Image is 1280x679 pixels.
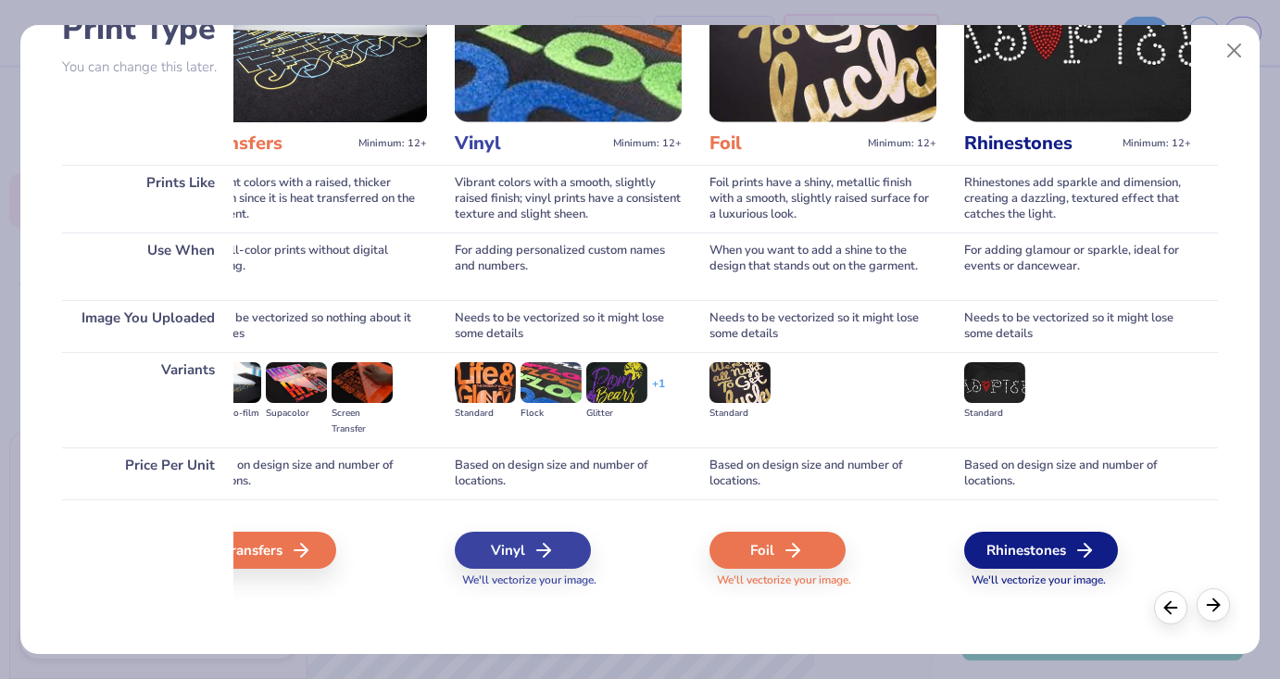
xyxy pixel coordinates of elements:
[964,132,1115,156] h3: Rhinestones
[964,406,1025,421] div: Standard
[521,406,582,421] div: Flock
[709,362,771,403] img: Standard
[964,300,1191,352] div: Needs to be vectorized so it might lose some details
[332,406,393,437] div: Screen Transfer
[62,165,233,233] div: Prints Like
[709,300,936,352] div: Needs to be vectorized so it might lose some details
[200,165,427,233] div: Vibrant colors with a raised, thicker design since it is heat transferred on the garment.
[868,137,936,150] span: Minimum: 12+
[62,233,233,300] div: Use When
[709,132,860,156] h3: Foil
[709,572,936,588] span: We'll vectorize your image.
[62,300,233,352] div: Image You Uploaded
[62,352,233,447] div: Variants
[200,532,336,569] div: Transfers
[455,165,682,233] div: Vibrant colors with a smooth, slightly raised finish; vinyl prints have a consistent texture and ...
[455,233,682,300] div: For adding personalized custom names and numbers.
[709,406,771,421] div: Standard
[613,137,682,150] span: Minimum: 12+
[200,132,351,156] h3: Transfers
[709,447,936,499] div: Based on design size and number of locations.
[455,572,682,588] span: We'll vectorize your image.
[266,362,327,403] img: Supacolor
[964,362,1025,403] img: Standard
[62,447,233,499] div: Price Per Unit
[200,300,427,352] div: Won't be vectorized so nothing about it changes
[455,447,682,499] div: Based on design size and number of locations.
[1217,33,1252,69] button: Close
[455,362,516,403] img: Standard
[964,447,1191,499] div: Based on design size and number of locations.
[455,532,591,569] div: Vinyl
[1123,137,1191,150] span: Minimum: 12+
[455,406,516,421] div: Standard
[200,447,427,499] div: Based on design size and number of locations.
[964,165,1191,233] div: Rhinestones add sparkle and dimension, creating a dazzling, textured effect that catches the light.
[521,362,582,403] img: Flock
[709,532,846,569] div: Foil
[200,233,427,300] div: For full-color prints without digital printing.
[964,233,1191,300] div: For adding glamour or sparkle, ideal for events or dancewear.
[266,406,327,421] div: Supacolor
[964,572,1191,588] span: We'll vectorize your image.
[586,362,647,403] img: Glitter
[358,137,427,150] span: Minimum: 12+
[964,532,1118,569] div: Rhinestones
[455,132,606,156] h3: Vinyl
[455,300,682,352] div: Needs to be vectorized so it might lose some details
[709,233,936,300] div: When you want to add a shine to the design that stands out on the garment.
[62,59,233,75] p: You can change this later.
[586,406,647,421] div: Glitter
[709,165,936,233] div: Foil prints have a shiny, metallic finish with a smooth, slightly raised surface for a luxurious ...
[332,362,393,403] img: Screen Transfer
[652,376,665,408] div: + 1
